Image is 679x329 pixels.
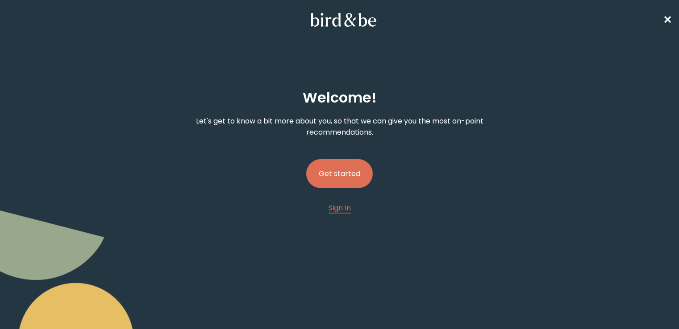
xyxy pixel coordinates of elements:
[306,159,373,188] button: Get started
[329,203,351,213] span: Sign In
[663,12,672,27] span: ✕
[329,202,351,214] a: Sign In
[306,145,373,202] a: Get started
[177,115,502,138] p: Let's get to know a bit more about you, so that we can give you the most on-point recommendations.
[663,12,672,28] a: ✕
[303,87,377,108] h2: Welcome !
